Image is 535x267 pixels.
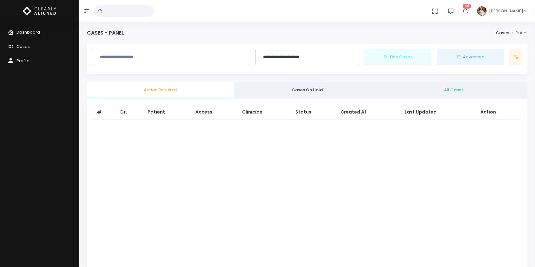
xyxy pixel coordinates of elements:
[496,30,509,36] a: Cases
[489,8,523,14] span: [PERSON_NAME]
[437,49,504,65] button: Advanced
[477,105,521,120] th: Action
[192,105,238,120] th: Access
[17,43,30,49] span: Cases
[476,5,488,17] img: Header Avatar
[23,4,56,18] img: Logo Horizontal
[238,105,292,120] th: Clinician
[401,105,477,120] th: Last Updated
[509,30,527,36] li: Panel
[144,105,192,120] th: Patient
[463,4,471,9] span: 46
[116,105,144,120] th: Dr.
[87,30,124,36] h4: Cases - Panel
[93,105,116,120] th: #
[386,87,522,93] span: All Cases
[239,87,376,93] span: Cases On Hold
[92,87,229,93] span: Action Required
[17,58,30,64] span: Profile
[364,49,432,65] button: Find Cases
[337,105,401,120] th: Created At
[292,105,336,120] th: Status
[17,29,40,35] span: Dashboard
